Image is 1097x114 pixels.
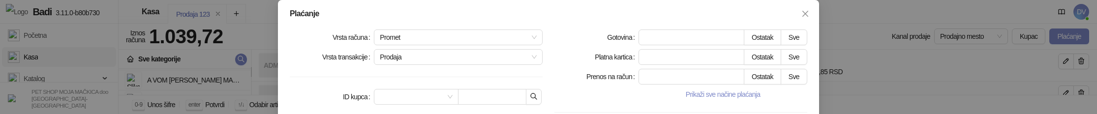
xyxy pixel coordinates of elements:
[797,10,813,18] span: Zatvori
[781,29,807,45] button: Sve
[380,50,537,64] span: Prodaja
[607,29,639,45] label: Gotovina
[639,88,807,100] button: Prikaži sve načine plaćanja
[744,69,781,85] button: Ostatak
[744,29,781,45] button: Ostatak
[781,49,807,65] button: Sve
[322,49,374,65] label: Vrsta transakcije
[744,49,781,65] button: Ostatak
[380,30,537,45] span: Promet
[586,69,639,85] label: Prenos na račun
[595,49,639,65] label: Platna kartica
[797,6,813,22] button: Close
[290,10,807,18] div: Plaćanje
[801,10,809,18] span: close
[781,69,807,85] button: Sve
[333,29,374,45] label: Vrsta računa
[343,89,374,105] label: ID kupca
